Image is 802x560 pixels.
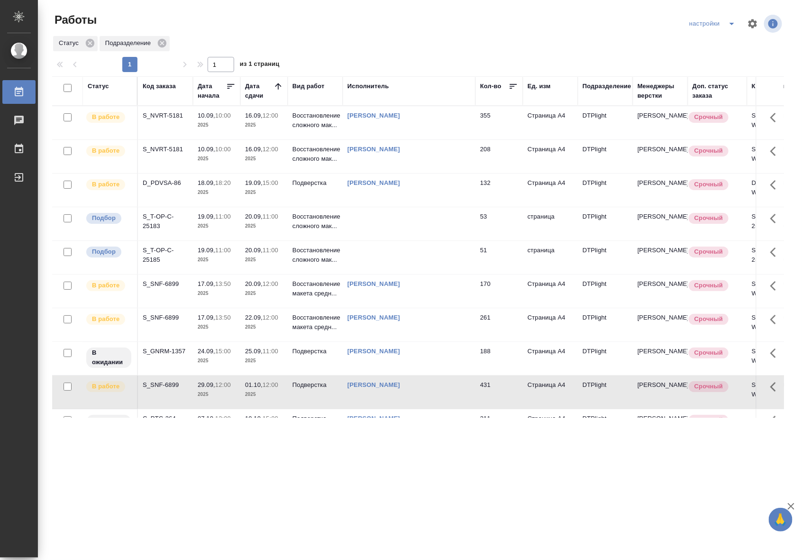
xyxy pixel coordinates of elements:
[263,179,278,186] p: 15:00
[85,347,132,369] div: Исполнитель назначен, приступать к работе пока рано
[523,409,578,442] td: Страница А4
[638,414,683,423] p: [PERSON_NAME]
[198,221,236,231] p: 2025
[215,348,231,355] p: 15:00
[523,207,578,240] td: страница
[85,313,132,326] div: Исполнитель выполняет работу
[292,279,338,298] p: Восстановление макета средн...
[528,82,551,91] div: Ед. изм
[143,279,188,289] div: S_SNF-6899
[475,106,523,139] td: 355
[523,342,578,375] td: Страница А4
[143,82,176,91] div: Код заказа
[347,381,400,388] a: [PERSON_NAME]
[92,382,119,391] p: В работе
[215,247,231,254] p: 11:00
[105,38,154,48] p: Подразделение
[245,314,263,321] p: 22.09,
[263,112,278,119] p: 12:00
[245,120,283,130] p: 2025
[638,111,683,120] p: [PERSON_NAME]
[765,275,787,297] button: Здесь прячутся важные кнопки
[92,314,119,324] p: В работе
[92,348,126,367] p: В ожидании
[245,381,263,388] p: 01.10,
[198,289,236,298] p: 2025
[475,308,523,341] td: 261
[92,146,119,156] p: В работе
[578,275,633,308] td: DTPlight
[92,112,119,122] p: В работе
[694,382,723,391] p: Срочный
[263,146,278,153] p: 12:00
[747,174,802,207] td: D_PDVSA-86-WK-031
[92,415,126,434] p: В ожидании
[773,510,789,530] span: 🙏
[347,146,400,153] a: [PERSON_NAME]
[245,322,283,332] p: 2025
[347,415,400,422] a: [PERSON_NAME]
[765,140,787,163] button: Здесь прячутся важные кнопки
[765,308,787,331] button: Здесь прячутся важные кнопки
[240,58,280,72] span: из 1 страниц
[92,213,116,223] p: Подбор
[198,415,215,422] p: 07.10,
[198,280,215,287] p: 17.09,
[765,342,787,365] button: Здесь прячутся важные кнопки
[292,414,338,423] p: Подверстка
[747,106,802,139] td: S_NVRT-5181-WK-015
[198,255,236,265] p: 2025
[245,390,283,399] p: 2025
[198,179,215,186] p: 18.09,
[583,82,631,91] div: Подразделение
[694,348,723,358] p: Срочный
[245,356,283,366] p: 2025
[53,36,98,51] div: Статус
[523,376,578,409] td: Страница А4
[765,106,787,129] button: Здесь прячутся важные кнопки
[578,106,633,139] td: DTPlight
[578,241,633,274] td: DTPlight
[578,140,633,173] td: DTPlight
[198,82,226,101] div: Дата начала
[92,247,116,257] p: Подбор
[245,179,263,186] p: 19.09,
[245,280,263,287] p: 20.09,
[85,380,132,393] div: Исполнитель выполняет работу
[52,12,97,28] span: Работы
[292,145,338,164] p: Восстановление сложного мак...
[638,178,683,188] p: [PERSON_NAME]
[638,246,683,255] p: [PERSON_NAME]
[215,415,231,422] p: 12:00
[694,146,723,156] p: Срочный
[693,82,742,101] div: Доп. статус заказа
[292,212,338,231] p: Восстановление сложного мак...
[578,308,633,341] td: DTPlight
[85,111,132,124] div: Исполнитель выполняет работу
[215,112,231,119] p: 10:00
[143,313,188,322] div: S_SNF-6899
[747,342,802,375] td: S_GNRM-1357-WK-021
[578,376,633,409] td: DTPlight
[747,140,802,173] td: S_NVRT-5181-WK-026
[143,212,188,231] div: S_T-OP-C-25183
[747,241,802,274] td: S_T-OP-C-25185-WK-008
[765,174,787,196] button: Здесь прячутся важные кнопки
[694,180,723,189] p: Срочный
[198,120,236,130] p: 2025
[143,414,188,423] div: C_PTC-264
[245,289,283,298] p: 2025
[523,140,578,173] td: Страница А4
[245,221,283,231] p: 2025
[85,212,132,225] div: Можно подбирать исполнителей
[347,280,400,287] a: [PERSON_NAME]
[198,112,215,119] p: 10.09,
[263,314,278,321] p: 12:00
[245,348,263,355] p: 25.09,
[765,409,787,432] button: Здесь прячутся важные кнопки
[198,154,236,164] p: 2025
[92,281,119,290] p: В работе
[292,380,338,390] p: Подверстка
[92,180,119,189] p: В работе
[198,381,215,388] p: 29.09,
